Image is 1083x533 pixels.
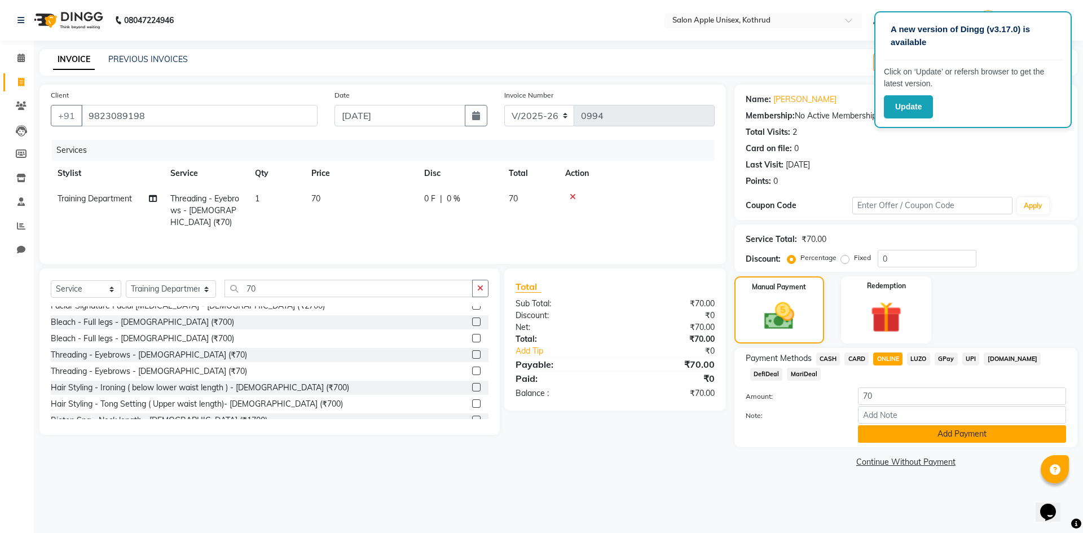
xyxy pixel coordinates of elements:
[334,90,350,100] label: Date
[873,54,938,71] button: Create New
[794,143,799,155] div: 0
[1017,197,1049,214] button: Apply
[51,316,234,328] div: Bleach - Full legs - [DEMOGRAPHIC_DATA] (₹700)
[746,353,812,364] span: Payment Methods
[737,456,1075,468] a: Continue Without Payment
[507,310,615,321] div: Discount:
[52,140,723,161] div: Services
[440,193,442,205] span: |
[854,253,871,263] label: Fixed
[124,5,174,36] b: 08047224946
[746,94,771,105] div: Name:
[793,126,797,138] div: 2
[51,398,343,410] div: Hair Styling - Tong Setting ( Upper waist length)- [DEMOGRAPHIC_DATA] (₹700)
[786,159,810,171] div: [DATE]
[507,387,615,399] div: Balance :
[507,345,633,357] a: Add Tip
[984,353,1041,365] span: [DOMAIN_NAME]
[447,193,460,205] span: 0 %
[746,253,781,265] div: Discount:
[507,372,615,385] div: Paid:
[858,406,1066,424] input: Add Note
[51,415,267,426] div: Biotop Spa - Neck length - [DEMOGRAPHIC_DATA] (₹1700)
[305,161,417,186] th: Price
[750,368,783,381] span: DefiDeal
[844,353,869,365] span: CARD
[884,95,933,118] button: Update
[51,161,164,186] th: Stylist
[224,280,473,297] input: Search or Scan
[504,90,553,100] label: Invoice Number
[248,161,305,186] th: Qty
[558,161,715,186] th: Action
[51,105,82,126] button: +91
[615,321,723,333] div: ₹70.00
[507,358,615,371] div: Payable:
[29,5,106,36] img: logo
[507,333,615,345] div: Total:
[51,349,247,361] div: Threading - Eyebrows - [DEMOGRAPHIC_DATA] (₹70)
[615,310,723,321] div: ₹0
[615,358,723,371] div: ₹70.00
[746,110,795,122] div: Membership:
[108,54,188,64] a: PREVIOUS INVOICES
[58,193,132,204] span: Training Department
[746,200,852,212] div: Coupon Code
[311,193,320,204] span: 70
[164,161,248,186] th: Service
[509,193,518,204] span: 70
[746,234,797,245] div: Service Total:
[884,66,1062,90] p: Click on ‘Update’ or refersh browser to get the latest version.
[502,161,558,186] th: Total
[746,143,792,155] div: Card on file:
[907,353,930,365] span: LUZO
[891,23,1055,49] p: A new version of Dingg (v3.17.0) is available
[852,197,1012,214] input: Enter Offer / Coupon Code
[81,105,318,126] input: Search by Name/Mobile/Email/Code
[773,94,837,105] a: [PERSON_NAME]
[787,368,821,381] span: MariDeal
[53,50,95,70] a: INVOICE
[935,353,958,365] span: GPay
[800,253,837,263] label: Percentage
[170,193,239,227] span: Threading - Eyebrows - [DEMOGRAPHIC_DATA] (₹70)
[507,298,615,310] div: Sub Total:
[615,372,723,385] div: ₹0
[978,10,998,30] img: outlet manager
[615,298,723,310] div: ₹70.00
[858,387,1066,405] input: Amount
[417,161,502,186] th: Disc
[773,175,778,187] div: 0
[615,333,723,345] div: ₹70.00
[633,345,723,357] div: ₹0
[746,159,783,171] div: Last Visit:
[51,382,349,394] div: Hair Styling - Ironing ( below lower waist length ) - [DEMOGRAPHIC_DATA] (₹700)
[51,300,325,312] div: Facial-Signature Facial [MEDICAL_DATA] - [DEMOGRAPHIC_DATA] (₹2700)
[873,353,902,365] span: ONLINE
[737,411,849,421] label: Note:
[255,193,259,204] span: 1
[962,353,980,365] span: UPI
[51,333,234,345] div: Bleach - Full legs - [DEMOGRAPHIC_DATA] (₹700)
[755,299,804,333] img: _cash.svg
[51,90,69,100] label: Client
[424,193,435,205] span: 0 F
[615,387,723,399] div: ₹70.00
[746,110,1066,122] div: No Active Membership
[51,365,247,377] div: Threading - Eyebrows - [DEMOGRAPHIC_DATA] (₹70)
[752,282,806,292] label: Manual Payment
[746,175,771,187] div: Points:
[858,425,1066,443] button: Add Payment
[816,353,840,365] span: CASH
[507,321,615,333] div: Net:
[516,281,541,293] span: Total
[1036,488,1072,522] iframe: chat widget
[867,281,906,291] label: Redemption
[746,126,790,138] div: Total Visits:
[802,234,826,245] div: ₹70.00
[737,391,849,402] label: Amount:
[861,298,912,337] img: _gift.svg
